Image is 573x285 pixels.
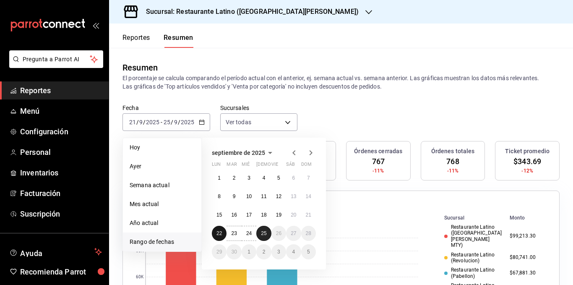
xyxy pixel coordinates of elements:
[231,249,237,255] abbr: 30 de septiembre de 2025
[246,193,252,199] abbr: 10 de septiembre de 2025
[447,167,459,175] span: -11%
[20,146,102,158] span: Personal
[301,226,316,241] button: 28 de septiembre de 2025
[161,119,162,126] span: -
[212,170,227,186] button: 1 de septiembre de 2025
[136,119,139,126] span: /
[212,189,227,204] button: 8 de septiembre de 2025
[256,189,271,204] button: 11 de septiembre de 2025
[139,119,143,126] input: --
[216,249,222,255] abbr: 29 de septiembre de 2025
[212,162,221,170] abbr: lunes
[306,193,311,199] abbr: 14 de septiembre de 2025
[246,212,252,218] abbr: 17 de septiembre de 2025
[292,175,295,181] abbr: 6 de septiembre de 2025
[129,119,136,126] input: --
[20,188,102,199] span: Facturación
[122,61,158,74] div: Resumen
[444,224,503,248] div: Restaurante Latino ([GEOGRAPHIC_DATA][PERSON_NAME] MTY)
[122,105,210,111] label: Fecha
[246,230,252,236] abbr: 24 de septiembre de 2025
[212,226,227,241] button: 22 de septiembre de 2025
[271,244,286,259] button: 3 de octubre de 2025
[212,149,265,156] span: septiembre de 2025
[20,105,102,117] span: Menú
[233,193,236,199] abbr: 9 de septiembre de 2025
[130,238,195,246] span: Rango de fechas
[444,267,503,279] div: Restaurante Latino (Pabellon)
[277,175,280,181] abbr: 5 de septiembre de 2025
[291,212,296,218] abbr: 20 de septiembre de 2025
[286,244,301,259] button: 4 de octubre de 2025
[292,249,295,255] abbr: 4 de octubre de 2025
[506,250,549,266] td: $80,741.00
[130,200,195,209] span: Mes actual
[306,230,311,236] abbr: 28 de septiembre de 2025
[9,50,103,68] button: Pregunta a Parrot AI
[20,208,102,220] span: Suscripción
[263,175,266,181] abbr: 4 de septiembre de 2025
[271,162,278,170] abbr: viernes
[256,244,271,259] button: 2 de octubre de 2025
[20,85,102,96] span: Reportes
[233,175,236,181] abbr: 2 de septiembre de 2025
[306,212,311,218] abbr: 21 de septiembre de 2025
[307,175,310,181] abbr: 7 de septiembre de 2025
[506,222,549,250] td: $99,213.30
[242,162,250,170] abbr: miércoles
[20,126,102,137] span: Configuración
[139,7,359,17] h3: Sucursal: Restaurante Latino ([GEOGRAPHIC_DATA][PERSON_NAME])
[291,230,296,236] abbr: 27 de septiembre de 2025
[307,249,310,255] abbr: 5 de octubre de 2025
[271,207,286,222] button: 19 de septiembre de 2025
[261,230,266,236] abbr: 25 de septiembre de 2025
[122,34,150,48] button: Reportes
[505,147,550,156] h3: Ticket promedio
[431,213,506,222] th: Sucursal
[291,193,296,199] abbr: 13 de septiembre de 2025
[431,147,475,156] h3: Órdenes totales
[122,74,560,91] p: El porcentaje se calcula comparando el período actual con el anterior, ej. semana actual vs. sema...
[271,226,286,241] button: 26 de septiembre de 2025
[271,189,286,204] button: 12 de septiembre de 2025
[506,213,549,222] th: Monto
[130,219,195,227] span: Año actual
[256,162,306,170] abbr: jueves
[261,193,266,199] abbr: 11 de septiembre de 2025
[301,170,316,186] button: 7 de septiembre de 2025
[130,181,195,190] span: Semana actual
[286,162,295,170] abbr: sábado
[301,244,316,259] button: 5 de octubre de 2025
[130,143,195,152] span: Hoy
[163,119,171,126] input: --
[212,244,227,259] button: 29 de septiembre de 2025
[122,34,193,48] div: navigation tabs
[227,162,237,170] abbr: martes
[286,226,301,241] button: 27 de septiembre de 2025
[286,170,301,186] button: 6 de septiembre de 2025
[444,252,503,264] div: Restaurante Latino (Revolucion)
[216,230,222,236] abbr: 22 de septiembre de 2025
[216,212,222,218] abbr: 15 de septiembre de 2025
[256,170,271,186] button: 4 de septiembre de 2025
[130,162,195,171] span: Ayer
[301,162,312,170] abbr: domingo
[301,207,316,222] button: 21 de septiembre de 2025
[242,170,256,186] button: 3 de septiembre de 2025
[513,156,541,167] span: $343.69
[301,189,316,204] button: 14 de septiembre de 2025
[354,147,402,156] h3: Órdenes cerradas
[227,170,241,186] button: 2 de septiembre de 2025
[506,265,549,281] td: $67,881.30
[180,119,195,126] input: ----
[20,167,102,178] span: Inventarios
[212,148,275,158] button: septiembre de 2025
[271,170,286,186] button: 5 de septiembre de 2025
[277,249,280,255] abbr: 3 de octubre de 2025
[20,266,102,277] span: Recomienda Parrot
[227,189,241,204] button: 9 de septiembre de 2025
[220,105,297,111] label: Sucursales
[146,119,160,126] input: ----
[143,119,146,126] span: /
[261,212,266,218] abbr: 18 de septiembre de 2025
